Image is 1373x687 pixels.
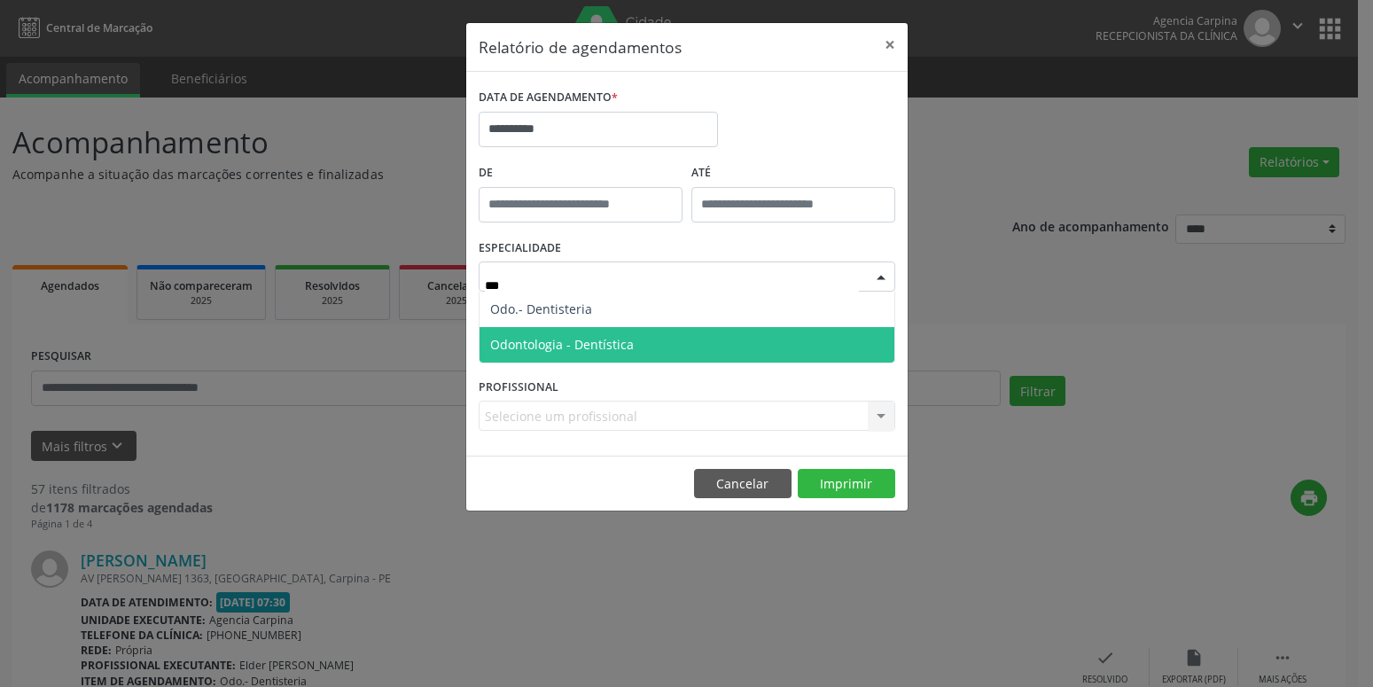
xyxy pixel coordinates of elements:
[479,84,618,112] label: DATA DE AGENDAMENTO
[479,35,682,59] h5: Relatório de agendamentos
[479,373,558,401] label: PROFISSIONAL
[479,235,561,262] label: ESPECIALIDADE
[490,336,634,353] span: Odontologia - Dentística
[691,160,895,187] label: ATÉ
[872,23,908,66] button: Close
[490,301,592,317] span: Odo.- Dentisteria
[694,469,792,499] button: Cancelar
[798,469,895,499] button: Imprimir
[479,160,683,187] label: De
